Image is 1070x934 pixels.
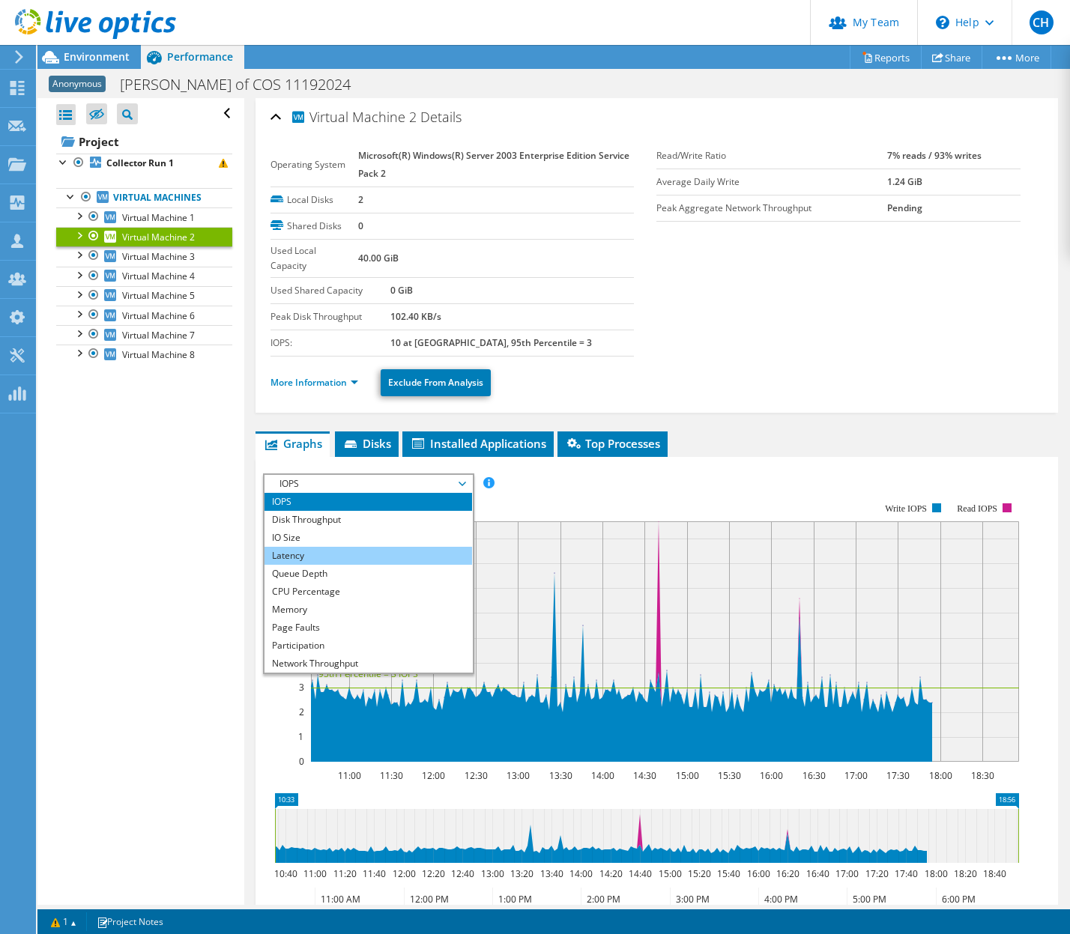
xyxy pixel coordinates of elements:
a: Project Notes [86,912,174,931]
b: Microsoft(R) Windows(R) Server 2003 Enterprise Edition Service Pack 2 [358,149,629,180]
text: 15:00 [675,769,698,782]
span: Virtual Machine 6 [122,309,195,322]
label: Used Local Capacity [270,243,358,273]
text: 12:00 [392,867,415,880]
a: Virtual Machine 3 [56,246,232,266]
a: Share [921,46,982,69]
b: Pending [887,201,922,214]
label: Local Disks [270,192,358,207]
text: 11:20 [333,867,356,880]
text: 16:20 [776,867,799,880]
span: Virtual Machine 2 [290,108,417,125]
label: Peak Aggregate Network Throughput [656,201,886,216]
text: 18:40 [982,867,1006,880]
span: CH [1030,10,1054,34]
label: IOPS: [270,336,391,351]
text: 13:00 [480,867,504,880]
label: Peak Disk Throughput [270,309,391,324]
span: Virtual Machine 5 [122,289,195,302]
li: Memory [265,601,472,619]
h1: [PERSON_NAME] of COS 11192024 [113,76,374,93]
a: Collector Run 1 [56,154,232,173]
text: 14:30 [632,769,656,782]
li: Page Faults [265,619,472,637]
text: 15:20 [687,867,710,880]
text: 11:00 [337,769,360,782]
label: Used Shared Capacity [270,283,391,298]
li: Latency [265,547,472,565]
text: 15:40 [716,867,740,880]
label: Average Daily Write [656,175,886,189]
a: Exclude From Analysis [381,369,491,396]
text: 13:40 [539,867,563,880]
span: Environment [64,49,130,64]
text: 18:30 [970,769,994,782]
text: 12:20 [421,867,444,880]
span: Disks [342,436,391,451]
a: Virtual Machine 8 [56,345,232,364]
a: Virtual Machine 1 [56,207,232,227]
b: 10 at [GEOGRAPHIC_DATA], 95th Percentile = 3 [390,336,592,349]
text: 15:30 [717,769,740,782]
text: 11:00 [303,867,326,880]
b: 7% reads / 93% writes [887,149,982,162]
label: Operating System [270,157,358,172]
b: Collector Run 1 [106,157,174,169]
text: 16:00 [746,867,770,880]
a: Project [56,130,232,154]
a: Virtual Machine 4 [56,267,232,286]
text: 17:40 [894,867,917,880]
span: IOPS [272,475,465,493]
li: CPU Percentage [265,583,472,601]
text: 15:00 [658,867,681,880]
a: More [982,46,1051,69]
text: 11:40 [362,867,385,880]
text: 1 [298,730,303,743]
label: Shared Disks [270,219,358,234]
text: 17:00 [844,769,867,782]
span: Virtual Machine 7 [122,329,195,342]
text: 16:40 [805,867,829,880]
text: 12:30 [464,769,487,782]
span: Graphs [263,436,322,451]
b: 1.24 GiB [887,175,922,188]
text: 18:00 [928,769,952,782]
svg: \n [936,16,949,29]
text: Read IOPS [957,503,997,514]
text: 17:00 [835,867,858,880]
text: 10:40 [273,867,297,880]
text: 13:30 [548,769,572,782]
span: Performance [167,49,233,64]
a: More Information [270,376,358,389]
text: 14:00 [569,867,592,880]
b: 0 GiB [390,284,413,297]
text: 14:20 [599,867,622,880]
text: 12:40 [450,867,474,880]
a: Virtual Machine 7 [56,325,232,345]
a: Virtual Machine 6 [56,306,232,325]
text: 17:20 [865,867,888,880]
span: Virtual Machine 1 [122,211,195,224]
a: Virtual Machine 5 [56,286,232,306]
span: Virtual Machine 4 [122,270,195,282]
b: 0 [358,219,363,232]
li: Network Throughput [265,655,472,673]
text: 2 [299,706,304,718]
a: Virtual Machine 2 [56,227,232,246]
text: 0 [299,755,304,768]
text: 14:40 [628,867,651,880]
li: Disk Throughput [265,511,472,529]
text: 16:30 [802,769,825,782]
text: Write IOPS [885,503,927,514]
li: IO Size [265,529,472,547]
label: Read/Write Ratio [656,148,886,163]
b: 2 [358,193,363,206]
b: 40.00 GiB [358,252,399,264]
span: Details [420,108,462,126]
text: 16:00 [759,769,782,782]
a: Reports [850,46,922,69]
text: 13:20 [510,867,533,880]
span: Virtual Machine 3 [122,250,195,263]
text: 11:30 [379,769,402,782]
text: 18:20 [953,867,976,880]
